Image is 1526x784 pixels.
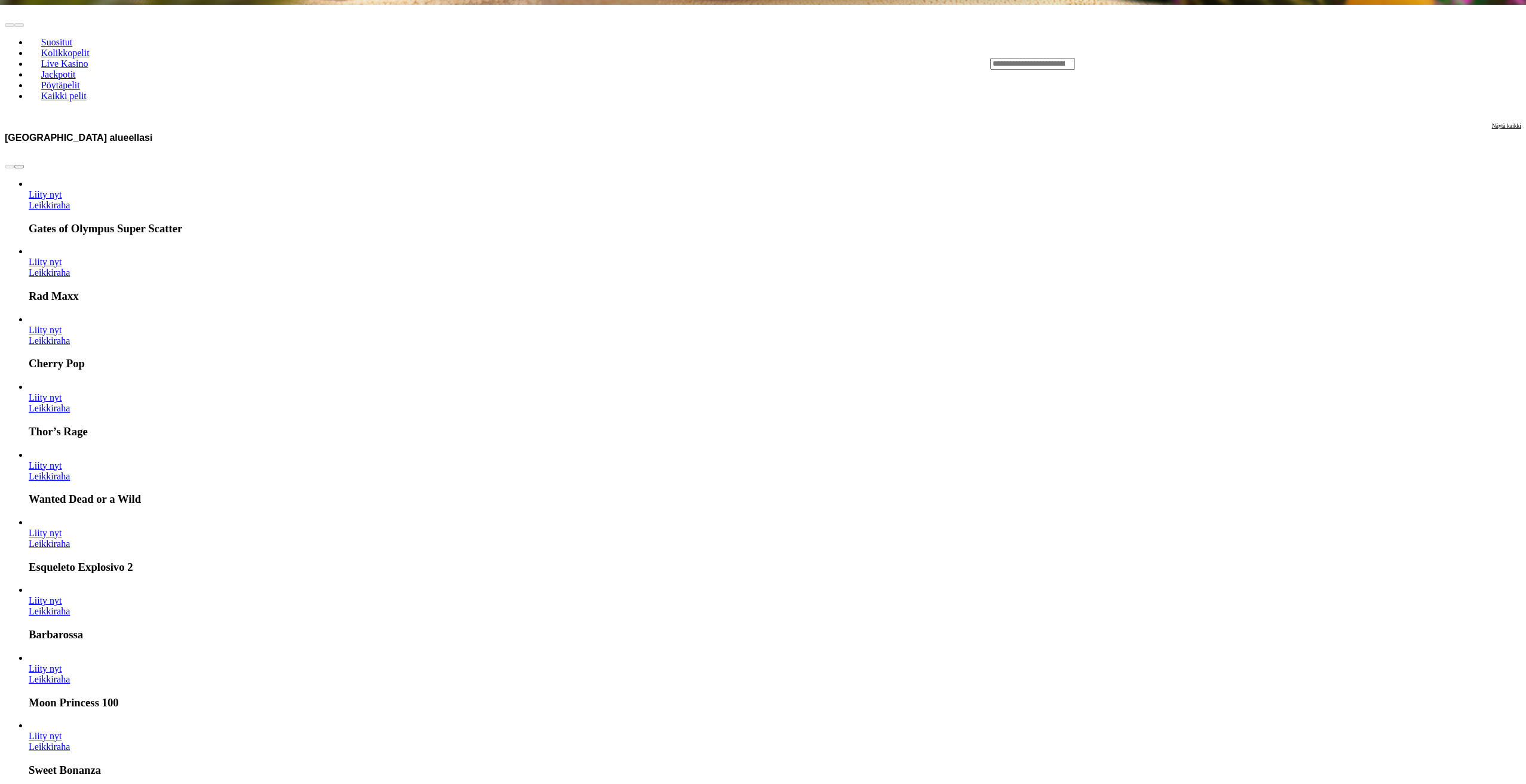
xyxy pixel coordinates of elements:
h3: Cherry Pop [29,357,1521,370]
span: Liity nyt [29,325,62,335]
a: Esqueleto Explosivo 2 [29,539,70,549]
a: Gates of Olympus Super Scatter [29,200,70,210]
a: Wanted Dead or a Wild [29,471,70,481]
a: Kaikki pelit [29,87,99,104]
button: prev slide [5,23,14,27]
h3: Sweet Bonanza [29,764,1521,777]
article: Esqueleto Explosivo 2 [29,517,1521,574]
a: Thor’s Rage [29,403,70,413]
a: Sweet Bonanza [29,742,70,752]
article: Barbarossa [29,585,1521,641]
a: Barbarossa [29,606,70,616]
span: Näytä kaikki [1492,122,1521,129]
button: prev slide [5,165,14,168]
a: Jackpotit [29,65,88,83]
a: Cherry Pop [29,325,62,335]
article: Sweet Bonanza [29,720,1521,777]
h3: Moon Princess 100 [29,696,1521,709]
article: Gates of Olympus Super Scatter [29,179,1521,235]
span: Liity nyt [29,663,62,674]
span: Pöytäpelit [36,80,85,90]
h3: Barbarossa [29,628,1521,641]
a: Näytä kaikki [1492,122,1521,153]
a: Rad Maxx [29,257,62,267]
h3: Rad Maxx [29,290,1521,303]
span: Kolikkopelit [36,48,94,58]
h3: Esqueleto Explosivo 2 [29,561,1521,574]
span: Liity nyt [29,460,62,471]
article: Rad Maxx [29,246,1521,303]
h3: [GEOGRAPHIC_DATA] alueellasi [5,132,152,143]
a: Barbarossa [29,595,62,605]
article: Cherry Pop [29,314,1521,371]
article: Wanted Dead or a Wild [29,450,1521,506]
a: Cherry Pop [29,336,70,346]
article: Thor’s Rage [29,382,1521,438]
button: next slide [14,23,24,27]
a: Live Kasino [29,54,100,72]
span: Liity nyt [29,189,62,199]
span: Live Kasino [36,59,93,69]
h3: Thor’s Rage [29,425,1521,438]
a: Pöytäpelit [29,76,92,94]
a: Moon Princess 100 [29,674,70,684]
a: Gates of Olympus Super Scatter [29,189,62,199]
a: Thor’s Rage [29,392,62,402]
h3: Wanted Dead or a Wild [29,493,1521,506]
a: Wanted Dead or a Wild [29,460,62,471]
article: Moon Princess 100 [29,653,1521,709]
a: Kolikkopelit [29,44,102,62]
header: Lobby [5,5,1521,122]
button: next slide [14,165,24,168]
span: Liity nyt [29,731,62,741]
nav: Lobby [5,17,966,111]
a: Moon Princess 100 [29,663,62,674]
span: Liity nyt [29,528,62,538]
span: Kaikki pelit [36,91,91,101]
a: Sweet Bonanza [29,731,62,741]
span: Liity nyt [29,392,62,402]
span: Liity nyt [29,257,62,267]
a: Suositut [29,33,85,51]
input: Search [990,58,1075,70]
span: Suositut [36,37,77,47]
h3: Gates of Olympus Super Scatter [29,222,1521,235]
span: Liity nyt [29,595,62,605]
a: Rad Maxx [29,268,70,278]
a: Esqueleto Explosivo 2 [29,528,62,538]
span: Jackpotit [36,69,81,79]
